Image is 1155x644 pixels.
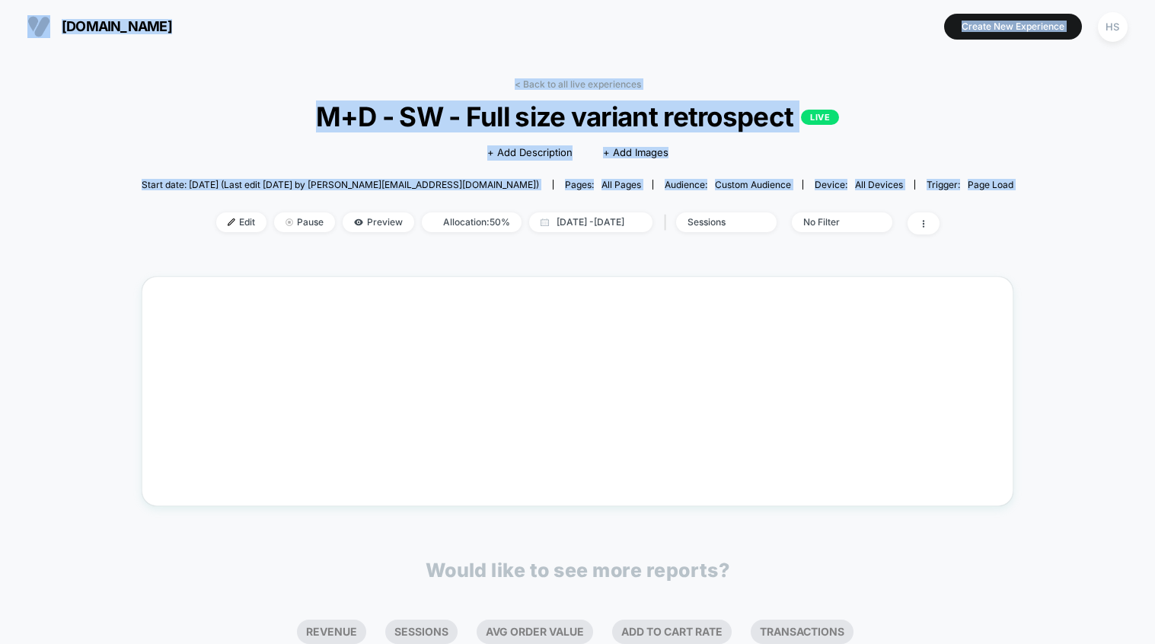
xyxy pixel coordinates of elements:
li: Avg Order Value [477,620,593,644]
img: calendar [541,218,549,226]
button: HS [1093,11,1132,43]
span: all pages [601,179,641,190]
span: all devices [855,179,903,190]
span: + Add Images [603,147,668,158]
div: Trigger: [927,180,1013,190]
button: Create New Experience [944,14,1082,40]
img: edit [228,218,235,226]
a: < Back to all live experiences [515,78,641,90]
span: Start date: [DATE] (Last edit [DATE] by [PERSON_NAME][EMAIL_ADDRESS][DOMAIN_NAME]) [142,180,539,190]
span: Edit [216,212,266,232]
div: HS [1098,12,1128,42]
span: + Add Description [487,145,573,161]
p: LIVE [801,110,839,126]
span: [DOMAIN_NAME] [62,19,172,35]
span: Pause [274,212,335,232]
span: Preview [343,212,414,232]
img: end [286,218,293,226]
div: Audience: [665,180,791,190]
button: [DOMAIN_NAME] [23,14,177,39]
img: Visually logo [27,15,50,38]
li: Add To Cart Rate [612,620,732,644]
span: M+D - SW - Full size variant retrospect [185,101,969,132]
span: Device: [802,180,914,190]
li: Sessions [385,620,458,644]
li: Revenue [297,620,366,644]
div: No Filter [803,217,864,228]
div: Pages: [565,180,641,190]
span: | [660,213,676,232]
span: Allocation: 50% [422,212,522,232]
span: [DATE] - [DATE] [529,212,652,232]
p: Would like to see more reports? [426,560,730,582]
div: sessions [688,217,748,228]
span: Custom Audience [715,179,791,190]
span: Page Load [968,179,1013,190]
li: Transactions [751,620,853,644]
